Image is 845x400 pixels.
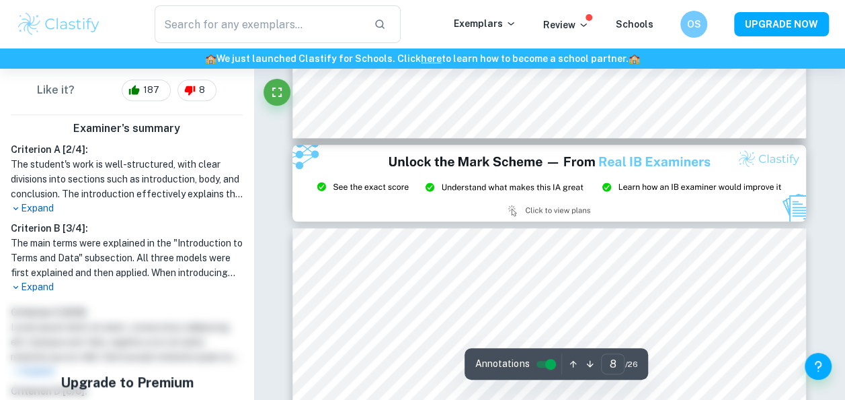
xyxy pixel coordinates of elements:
img: Ad [292,145,805,222]
h6: We just launched Clastify for Schools. Click to learn how to become a school partner. [3,51,842,66]
span: / 26 [625,358,637,370]
h6: Examiner's summary [5,121,248,137]
h6: Criterion A [ 2 / 4 ]: [11,142,243,157]
span: 8 [192,84,212,97]
p: Expand [11,280,243,294]
span: 🏫 [205,53,216,64]
button: OS [680,11,707,38]
h1: The student's work is well-structured, with clear divisions into sections such as introduction, b... [11,157,243,201]
input: Search for any exemplars... [155,5,364,43]
button: Help and Feedback [805,353,832,380]
span: 187 [136,84,167,97]
p: Exemplars [454,16,516,31]
button: UPGRADE NOW [734,12,829,36]
span: Annotations [475,357,529,371]
button: Fullscreen [264,79,290,106]
a: Schools [616,19,653,30]
p: Expand [11,201,243,215]
img: Clastify logo [16,11,102,38]
span: 🏫 [629,53,640,64]
a: here [421,53,442,64]
h6: OS [686,17,702,32]
div: 187 [122,79,171,101]
div: 8 [177,79,216,101]
h6: Criterion B [ 3 / 4 ]: [11,221,243,236]
h5: Upgrade to Premium [34,372,220,393]
p: Review [543,18,589,32]
h1: The main terms were explained in the "Introduction to Terms and Data" subsection. All three model... [11,236,243,280]
h6: Like it? [37,82,75,98]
